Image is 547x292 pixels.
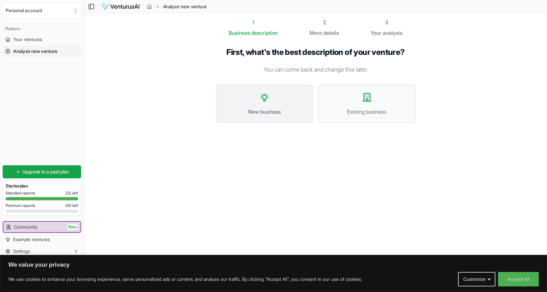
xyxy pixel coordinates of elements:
[229,29,250,37] span: Business
[3,24,81,34] div: Platform
[3,165,81,178] a: Upgrade to a paid plan
[371,18,402,26] div: 3
[309,18,339,26] div: 2
[13,48,57,55] span: Analyze new venture
[6,203,35,208] span: Premium reports
[22,168,69,175] span: Upgrade to a paid plan
[8,275,362,283] p: We use cookies to enhance your browsing experience, serve personalized ads or content, and analyz...
[163,3,207,10] span: Analyze new venture
[102,3,140,11] img: logo
[323,30,339,36] span: details
[458,272,495,286] button: Customize
[498,272,539,286] button: Accept All
[371,29,381,37] span: Your
[3,246,81,257] button: Settings
[251,30,278,36] span: description
[13,248,30,255] span: Settings
[383,30,402,36] span: analysis
[223,108,306,116] span: New business
[147,3,207,10] nav: breadcrumb
[6,183,78,189] h3: Starter plan
[326,108,408,116] span: Existing business
[3,3,81,18] button: Select an organization
[216,85,313,123] button: New business
[216,65,416,74] p: You can come back and change this later.
[3,46,81,56] a: Analyze new venture
[65,203,78,208] span: 0 / 0 left
[318,85,416,123] button: Existing business
[65,191,78,196] span: 2 / 2 left
[8,261,539,269] p: We value your privacy
[3,222,80,232] a: CommunityNew
[3,34,81,45] a: Your ventures
[67,224,78,230] span: New
[13,36,42,43] span: Your ventures
[13,236,50,243] span: Example ventures
[6,191,35,196] span: Standard reports
[3,234,81,245] a: Example ventures
[216,47,416,57] h1: First, what's the best description of your venture?
[14,224,37,230] span: Community
[309,29,322,37] span: More
[229,18,278,26] div: 1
